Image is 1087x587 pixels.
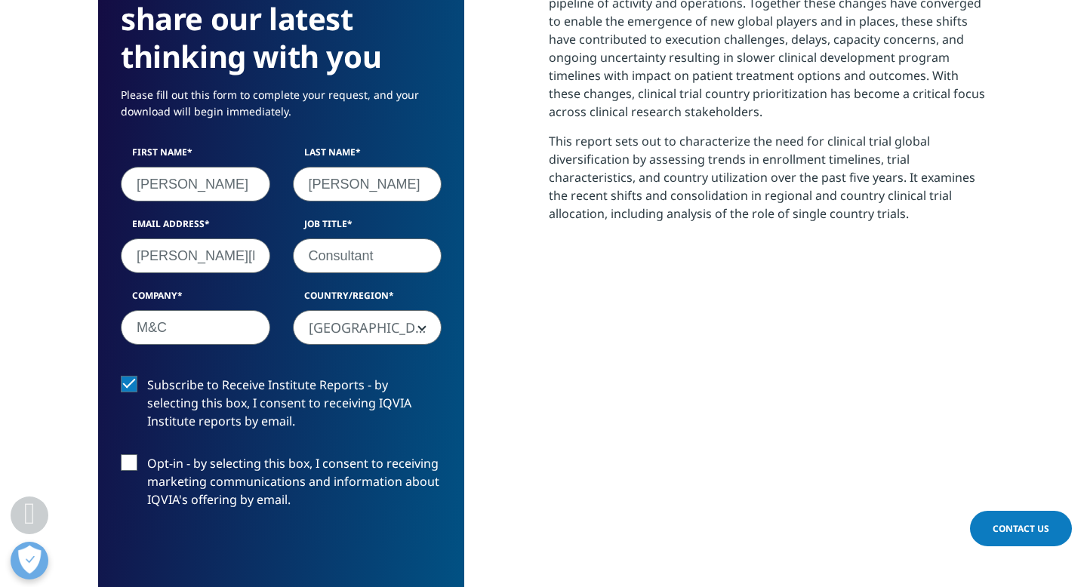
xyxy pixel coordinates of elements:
[121,289,270,310] label: Company
[293,289,442,310] label: Country/Region
[121,87,442,131] p: Please fill out this form to complete your request, and your download will begin immediately.
[293,217,442,238] label: Job Title
[293,146,442,167] label: Last Name
[121,454,442,517] label: Opt-in - by selecting this box, I consent to receiving marketing communications and information a...
[993,522,1049,535] span: Contact Us
[294,311,442,346] span: Argentina
[121,376,442,438] label: Subscribe to Receive Institute Reports - by selecting this box, I consent to receiving IQVIA Inst...
[293,310,442,345] span: Argentina
[970,511,1072,546] a: Contact Us
[121,146,270,167] label: First Name
[121,217,270,238] label: Email Address
[549,132,989,234] p: This report sets out to characterize the need for clinical trial global diversification by assess...
[11,542,48,579] button: Open Preferences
